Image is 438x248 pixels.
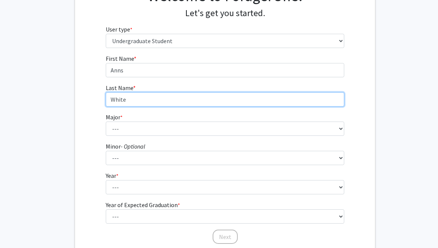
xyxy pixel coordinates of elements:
[106,84,133,92] span: Last Name
[106,171,118,180] label: Year
[106,25,132,34] label: User type
[121,143,145,150] i: - Optional
[106,8,345,19] h4: Let's get you started.
[106,142,145,151] label: Minor
[213,230,238,244] button: Next
[106,55,134,62] span: First Name
[106,200,180,209] label: Year of Expected Graduation
[6,214,32,242] iframe: Chat
[106,113,123,122] label: Major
